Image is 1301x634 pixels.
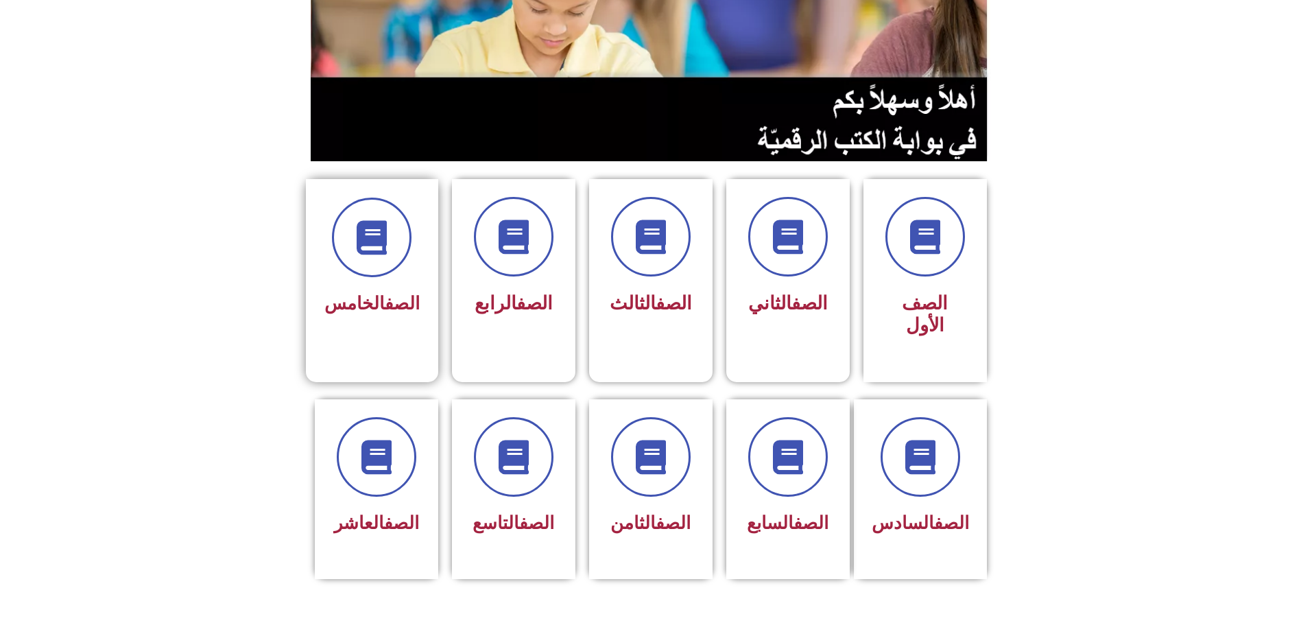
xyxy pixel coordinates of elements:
[516,292,553,314] a: الصف
[656,513,691,533] a: الصف
[384,513,419,533] a: الصف
[902,292,948,336] span: الصف الأول
[324,293,420,314] span: الخامس
[747,513,828,533] span: السابع
[934,513,969,533] a: الصف
[610,513,691,533] span: الثامن
[748,292,828,314] span: الثاني
[334,513,419,533] span: العاشر
[519,513,554,533] a: الصف
[656,292,692,314] a: الصف
[475,292,553,314] span: الرابع
[872,513,969,533] span: السادس
[791,292,828,314] a: الصف
[610,292,692,314] span: الثالث
[793,513,828,533] a: الصف
[385,293,420,314] a: الصف
[473,513,554,533] span: التاسع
